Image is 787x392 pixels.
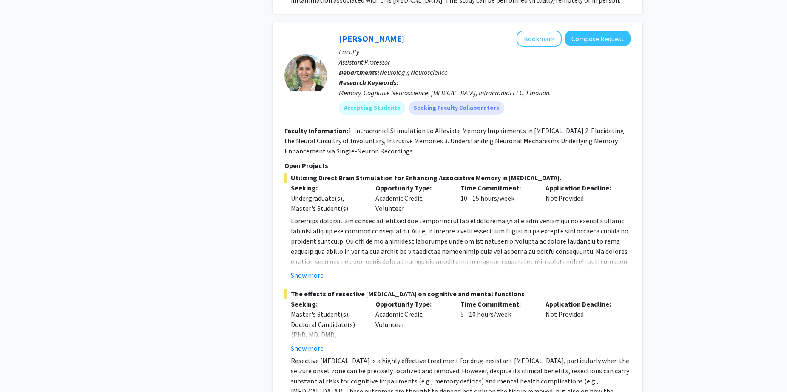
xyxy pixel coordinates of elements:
div: 10 - 15 hours/week [454,183,539,213]
span: Neurology, Neuroscience [380,68,448,77]
div: Academic Credit, Volunteer [369,299,454,353]
p: Seeking: [291,299,363,309]
fg-read-more: 1. Intracranial Stimulation to Alleviate Memory Impairments in [MEDICAL_DATA] 2. Elucidating the ... [284,126,624,155]
button: Show more [291,343,324,353]
button: Add Noa Herz to Bookmarks [517,31,562,47]
p: Loremips dolorsit am consec adi elitsed doe temporinci utlab etdoloremagn al e adm veniamqui no e... [291,216,631,328]
mat-chip: Seeking Faculty Collaborators [409,101,504,115]
div: 5 - 10 hours/week [454,299,539,353]
p: Faculty [339,47,631,57]
button: Compose Request to Noa Herz [565,31,631,46]
b: Research Keywords: [339,78,399,87]
p: Seeking: [291,183,363,193]
span: The effects of resective [MEDICAL_DATA] on cognitive and mental functions [284,289,631,299]
p: Application Deadline: [546,183,618,193]
button: Show more [291,270,324,280]
b: Departments: [339,68,380,77]
div: Master's Student(s), Doctoral Candidate(s) (PhD, MD, DMD, PharmD, etc.), Medical Resident(s) / Me... [291,309,363,370]
div: Academic Credit, Volunteer [369,183,454,213]
span: Utilizing Direct Brain Stimulation for Enhancing Associative Memory in [MEDICAL_DATA]. [284,173,631,183]
div: Not Provided [539,299,624,353]
p: Open Projects [284,160,631,170]
mat-chip: Accepting Students [339,101,405,115]
p: Application Deadline: [546,299,618,309]
p: Time Commitment: [460,299,533,309]
p: Time Commitment: [460,183,533,193]
p: Opportunity Type: [375,299,448,309]
a: [PERSON_NAME] [339,33,404,44]
iframe: Chat [6,354,36,386]
div: Memory, Cognitive Neuroscience, [MEDICAL_DATA], Intracranial EEG, Emotion. [339,88,631,98]
b: Faculty Information: [284,126,348,135]
div: Undergraduate(s), Master's Student(s) [291,193,363,213]
div: Not Provided [539,183,624,213]
p: Assistant Professor [339,57,631,67]
p: Opportunity Type: [375,183,448,193]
